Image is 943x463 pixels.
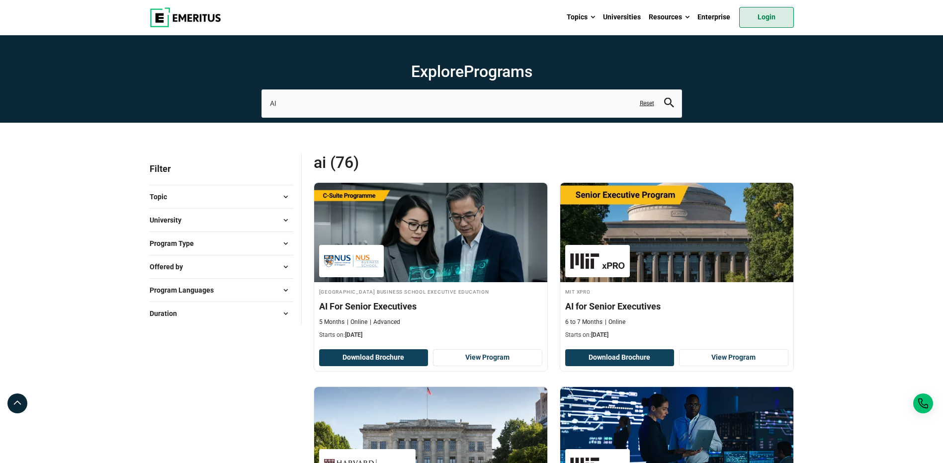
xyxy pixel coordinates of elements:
[679,349,788,366] a: View Program
[370,318,400,326] p: Advanced
[464,62,532,81] span: Programs
[261,89,682,117] input: search-page
[433,349,542,366] a: View Program
[560,183,793,282] img: AI for Senior Executives | Online AI and Machine Learning Course
[150,283,293,298] button: Program Languages
[150,285,222,296] span: Program Languages
[319,349,429,366] button: Download Brochure
[319,318,344,326] p: 5 Months
[150,308,185,319] span: Duration
[640,99,654,108] a: Reset search
[560,183,793,345] a: AI and Machine Learning Course by MIT xPRO - October 16, 2025 MIT xPRO MIT xPRO AI for Senior Exe...
[150,259,293,274] button: Offered by
[319,300,542,312] h4: AI For Senior Executives
[150,191,175,202] span: Topic
[261,62,682,81] h1: Explore
[319,287,542,296] h4: [GEOGRAPHIC_DATA] Business School Executive Education
[150,236,293,251] button: Program Type
[150,306,293,321] button: Duration
[314,183,547,345] a: Leadership Course by National University of Singapore Business School Executive Education - Septe...
[150,189,293,204] button: Topic
[150,153,293,185] p: Filter
[565,331,788,339] p: Starts on:
[314,153,554,172] span: AI (76)
[324,250,379,272] img: National University of Singapore Business School Executive Education
[314,183,547,282] img: AI For Senior Executives | Online Leadership Course
[150,261,191,272] span: Offered by
[150,238,202,249] span: Program Type
[565,349,675,366] button: Download Brochure
[150,215,189,226] span: University
[565,318,602,326] p: 6 to 7 Months
[150,213,293,228] button: University
[565,300,788,312] h4: AI for Senior Executives
[565,287,788,296] h4: MIT xPRO
[739,7,794,28] a: Login
[591,331,608,338] span: [DATE]
[345,331,362,338] span: [DATE]
[664,100,674,110] a: search
[319,331,542,339] p: Starts on:
[347,318,367,326] p: Online
[664,98,674,109] button: search
[570,250,625,272] img: MIT xPRO
[605,318,625,326] p: Online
